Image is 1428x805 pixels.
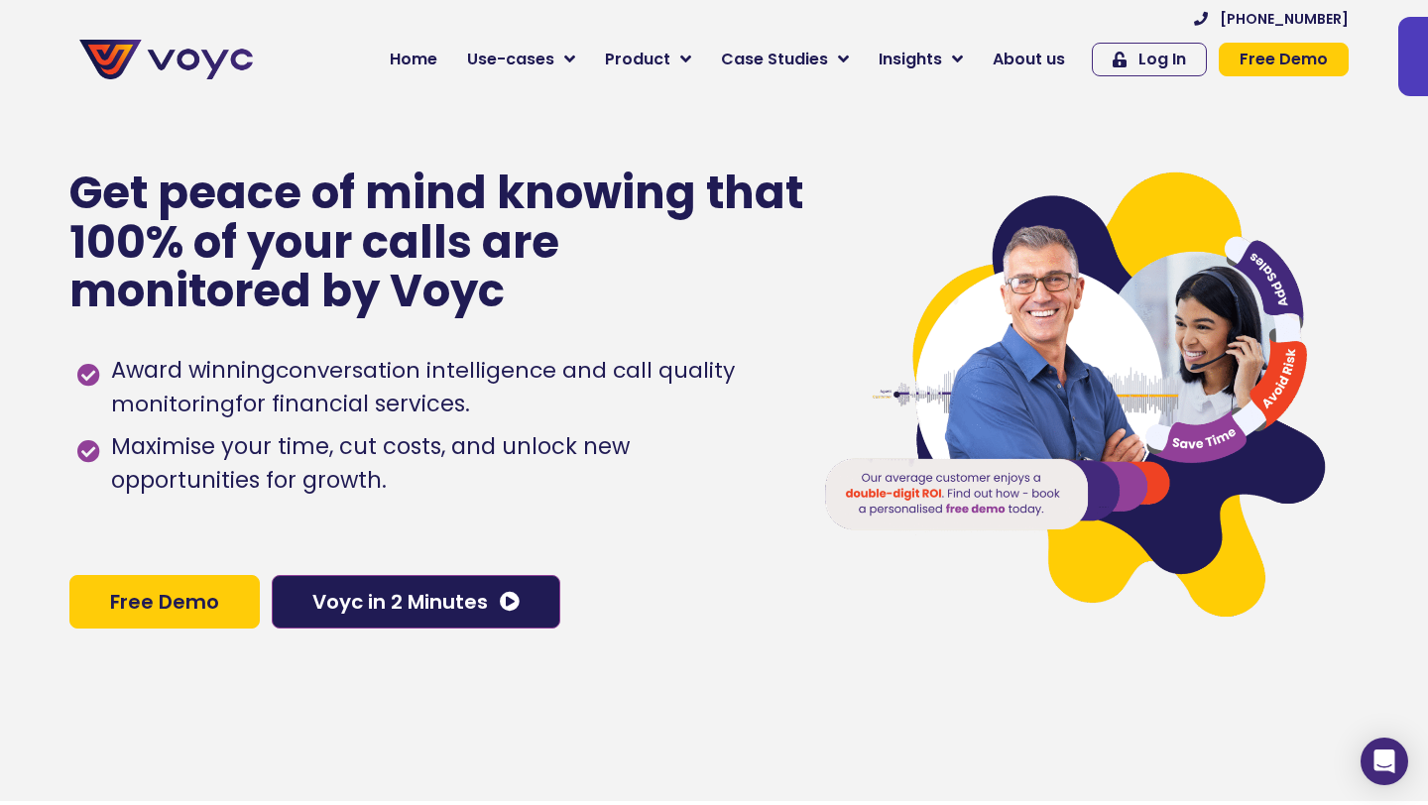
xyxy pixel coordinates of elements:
span: Use-cases [467,48,554,71]
span: Free Demo [110,592,219,612]
a: Case Studies [706,40,864,79]
a: Voyc in 2 Minutes [272,575,560,629]
span: Maximise your time, cut costs, and unlock new opportunities for growth. [106,430,783,498]
a: [PHONE_NUMBER] [1194,12,1349,26]
span: Log In [1138,52,1186,67]
span: Product [605,48,670,71]
a: About us [978,40,1080,79]
span: Free Demo [1240,52,1328,67]
a: Home [375,40,452,79]
a: Insights [864,40,978,79]
span: Voyc in 2 Minutes [312,592,488,612]
span: Home [390,48,437,71]
span: Award winning for financial services. [106,354,783,421]
span: About us [993,48,1065,71]
img: voyc-full-logo [79,40,253,79]
a: Free Demo [69,575,260,629]
span: [PHONE_NUMBER] [1220,12,1349,26]
h1: conversation intelligence and call quality monitoring [111,355,735,419]
div: Open Intercom Messenger [1361,738,1408,785]
span: Case Studies [721,48,828,71]
a: Use-cases [452,40,590,79]
a: Product [590,40,706,79]
a: Log In [1092,43,1207,76]
span: Insights [879,48,942,71]
p: Get peace of mind knowing that 100% of your calls are monitored by Voyc [69,169,806,316]
a: Free Demo [1219,43,1349,76]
